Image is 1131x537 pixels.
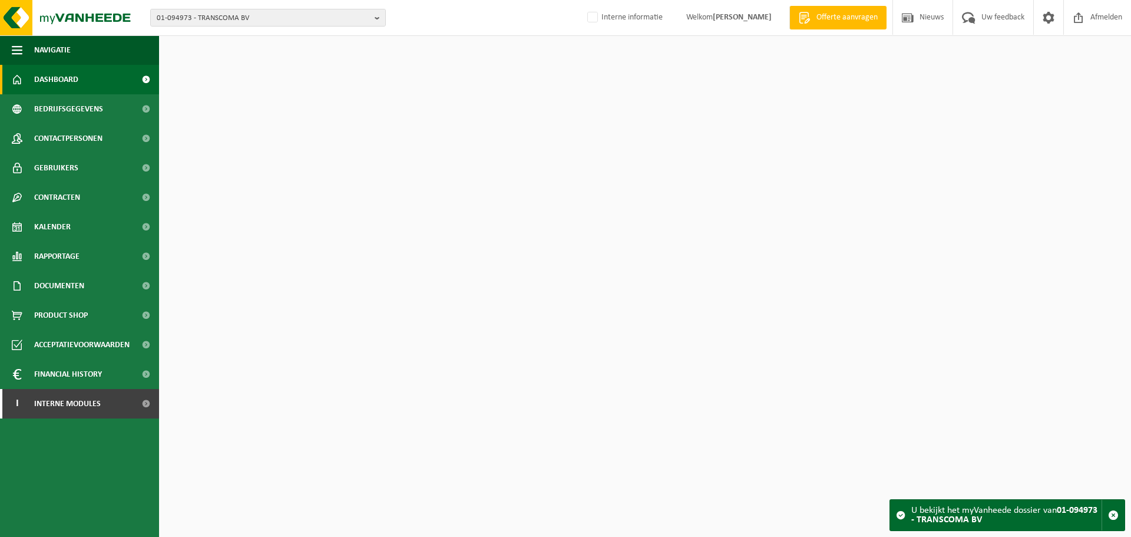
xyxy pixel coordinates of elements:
span: Interne modules [34,389,101,419]
div: U bekijkt het myVanheede dossier van [911,500,1102,531]
span: Kalender [34,212,71,242]
label: Interne informatie [585,9,663,27]
span: Offerte aanvragen [813,12,881,24]
span: Gebruikers [34,153,78,183]
span: I [12,389,22,419]
span: Rapportage [34,242,80,271]
span: Product Shop [34,301,88,330]
strong: 01-094973 - TRANSCOMA BV [911,506,1097,525]
button: 01-094973 - TRANSCOMA BV [150,9,386,27]
span: Dashboard [34,65,78,94]
span: Bedrijfsgegevens [34,94,103,124]
span: 01-094973 - TRANSCOMA BV [157,9,370,27]
span: Financial History [34,360,102,389]
span: Acceptatievoorwaarden [34,330,130,360]
strong: [PERSON_NAME] [713,13,772,22]
span: Contactpersonen [34,124,102,153]
span: Contracten [34,183,80,212]
span: Navigatie [34,35,71,65]
span: Documenten [34,271,84,301]
a: Offerte aanvragen [789,6,887,29]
